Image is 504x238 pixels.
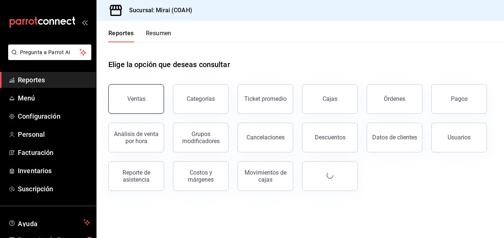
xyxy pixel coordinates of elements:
button: Datos de clientes [367,123,422,152]
a: Cajas [302,84,358,114]
div: Análisis de venta por hora [113,130,159,145]
button: Movimientos de cajas [238,161,293,191]
span: Personal [18,129,90,139]
button: Costos y márgenes [173,161,229,191]
div: navigation tabs [108,30,171,42]
div: Órdenes [384,95,405,102]
button: Usuarios [431,123,487,152]
div: Datos de clientes [372,134,417,141]
div: Categorías [187,95,215,102]
button: Análisis de venta por hora [108,123,164,152]
div: Cancelaciones [246,134,285,141]
div: Pagos [451,95,468,102]
button: Ticket promedio [238,84,293,114]
button: Ventas [108,84,164,114]
button: open_drawer_menu [82,19,88,25]
a: Pregunta a Parrot AI [5,54,91,62]
h1: Elige la opción que deseas consultar [108,59,230,70]
span: Inventarios [18,166,90,176]
span: Menú [18,93,90,103]
button: Cancelaciones [238,123,293,152]
span: Facturación [18,148,90,158]
div: Reporte de asistencia [113,169,159,183]
button: Resumen [146,30,171,42]
div: Grupos modificadores [178,130,224,145]
span: Configuración [18,111,90,121]
span: Reportes [18,75,90,85]
button: Pagos [431,84,487,114]
div: Usuarios [448,134,471,141]
span: Ayuda [18,218,81,227]
span: Pregunta a Parrot AI [20,49,80,56]
h3: Sucursal: Mirai (COAH) [123,6,192,15]
div: Ventas [127,95,145,102]
button: Reportes [108,30,134,42]
button: Categorías [173,84,229,114]
div: Costos y márgenes [178,169,224,183]
button: Grupos modificadores [173,123,229,152]
button: Órdenes [367,84,422,114]
div: Cajas [323,95,338,103]
button: Pregunta a Parrot AI [8,44,91,60]
span: Suscripción [18,184,90,194]
button: Descuentos [302,123,358,152]
div: Ticket promedio [244,95,287,102]
div: Descuentos [315,134,346,141]
button: Reporte de asistencia [108,161,164,191]
div: Movimientos de cajas [242,169,288,183]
